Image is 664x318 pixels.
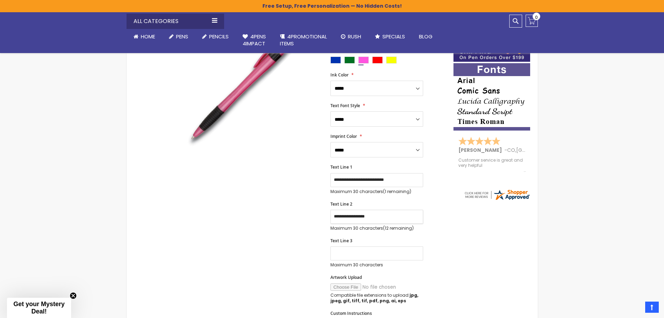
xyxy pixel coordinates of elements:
span: 4Pens 4impact [243,33,266,47]
a: Specials [368,29,412,44]
div: All Categories [127,14,224,29]
p: Maximum 30 characters [330,225,423,231]
div: Get your Mystery Deal!Close teaser [7,298,71,318]
div: Pink [358,57,369,64]
span: 0 [535,14,538,21]
a: 4Pens4impact [236,29,273,52]
a: Home [127,29,162,44]
span: Custom Instructions [330,310,372,316]
a: Rush [334,29,368,44]
button: Close teaser [70,292,77,299]
a: Blog [412,29,440,44]
span: Rush [348,33,361,40]
span: Get your Mystery Deal! [13,301,64,315]
div: Red [372,57,383,64]
span: Blog [419,33,433,40]
span: Home [141,33,155,40]
span: Ink Color [330,72,349,78]
span: 4PROMOTIONAL ITEMS [280,33,327,47]
span: [GEOGRAPHIC_DATA] [516,147,567,154]
img: matallic_gripped_slimster_side_pink_1.jpg [162,5,321,164]
span: Imprint Color [330,133,357,139]
span: Text Line 3 [330,238,352,244]
span: Artwork Upload [330,274,362,280]
span: - , [504,147,567,154]
p: Compatible file extensions to upload: [330,293,423,304]
a: 0 [526,15,538,27]
span: (12 remaining) [383,225,414,231]
div: Customer service is great and very helpful [458,158,526,173]
div: Green [344,57,355,64]
span: Text Line 1 [330,164,352,170]
span: Specials [382,33,405,40]
span: [PERSON_NAME] [458,147,504,154]
a: 4PROMOTIONALITEMS [273,29,334,52]
a: 4pens.com certificate URL [464,197,531,202]
a: Pens [162,29,195,44]
span: Pencils [209,33,229,40]
strong: jpg, jpeg, gif, tiff, tif, pdf, png, ai, eps [330,292,418,304]
span: Text Font Style [330,103,360,109]
div: Yellow [386,57,397,64]
span: Text Line 2 [330,201,352,207]
a: Pencils [195,29,236,44]
img: 4pens.com widget logo [464,188,531,201]
span: (1 remaining) [383,188,411,194]
span: CO [507,147,515,154]
p: Maximum 30 characters [330,262,423,268]
span: Pens [176,33,188,40]
div: Blue [330,57,341,64]
p: Maximum 30 characters [330,189,423,194]
img: font-personalization-examples [453,63,530,131]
